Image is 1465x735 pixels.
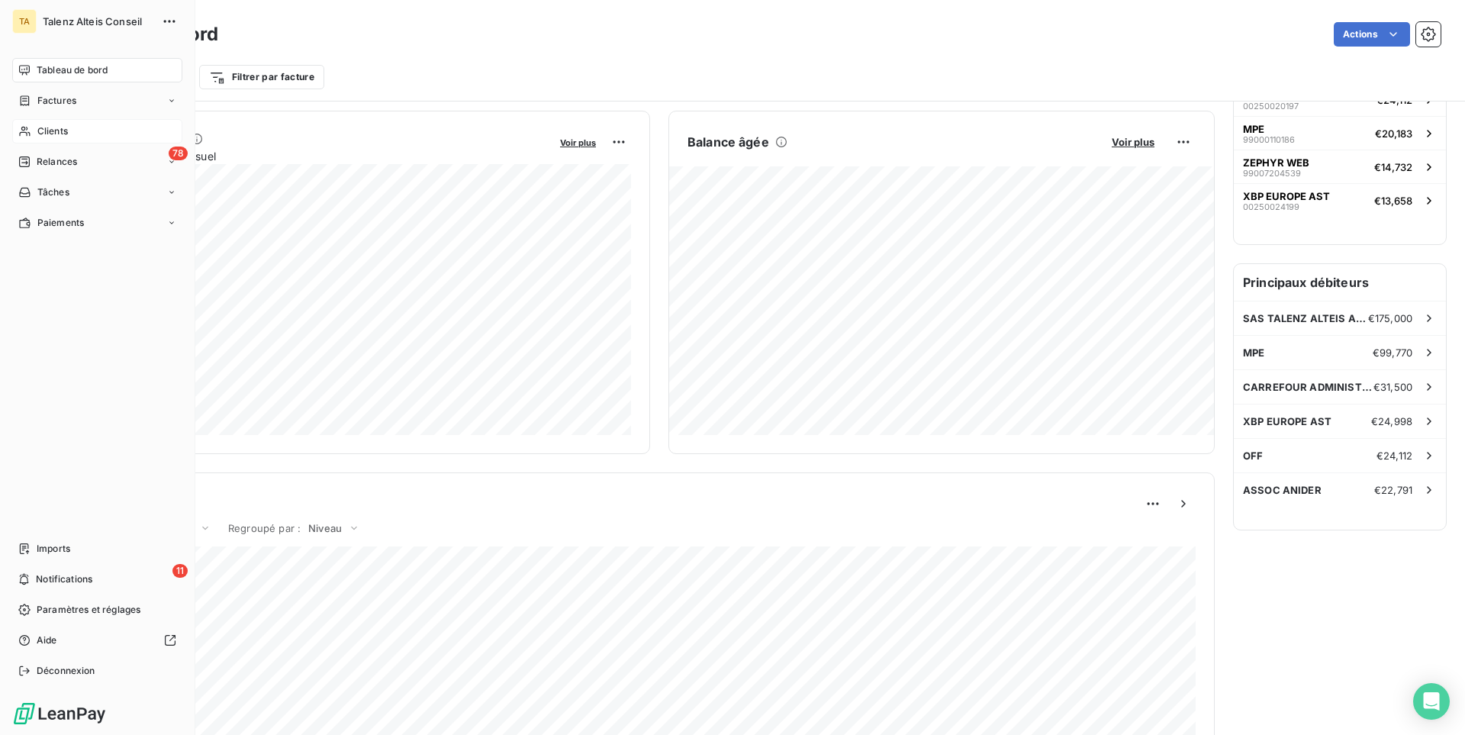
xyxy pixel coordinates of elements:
[1371,415,1412,427] span: €24,998
[1243,135,1295,144] span: 99000110186
[37,94,76,108] span: Factures
[1243,169,1301,178] span: 99007204539
[1234,264,1446,301] h6: Principaux débiteurs
[36,572,92,586] span: Notifications
[1234,116,1446,150] button: MPE99000110186€20,183
[1375,127,1412,140] span: €20,183
[308,522,342,534] span: Niveau
[1374,195,1412,207] span: €13,658
[37,185,69,199] span: Tâches
[1243,312,1368,324] span: SAS TALENZ ALTEIS AUDIT
[1373,347,1412,359] span: €99,770
[1234,183,1446,217] button: XBP EUROPE AST00250024199€13,658
[1243,190,1330,202] span: XBP EUROPE AST
[1243,347,1264,359] span: MPE
[1374,161,1412,173] span: €14,732
[1373,381,1412,393] span: €31,500
[169,147,188,160] span: 78
[1334,22,1410,47] button: Actions
[12,701,107,726] img: Logo LeanPay
[1243,484,1322,496] span: ASSOC ANIDER
[37,124,68,138] span: Clients
[86,148,549,164] span: Chiffre d'affaires mensuel
[687,133,769,151] h6: Balance âgée
[1107,135,1159,149] button: Voir plus
[37,633,57,647] span: Aide
[1243,415,1331,427] span: XBP EUROPE AST
[37,216,84,230] span: Paiements
[1112,136,1154,148] span: Voir plus
[1243,202,1299,211] span: 00250024199
[1376,450,1412,462] span: €24,112
[228,522,301,534] span: Regroupé par :
[560,137,596,148] span: Voir plus
[37,542,70,556] span: Imports
[37,155,77,169] span: Relances
[12,9,37,34] div: TA
[555,135,600,149] button: Voir plus
[1413,683,1450,720] div: Open Intercom Messenger
[1234,150,1446,183] button: ZEPHYR WEB99007204539€14,732
[37,603,140,617] span: Paramètres et réglages
[43,15,153,27] span: Talenz Alteis Conseil
[1243,102,1299,111] span: 00250020197
[1243,156,1309,169] span: ZEPHYR WEB
[37,63,108,77] span: Tableau de bord
[1243,450,1263,462] span: OFF
[1368,312,1412,324] span: €175,000
[199,65,324,89] button: Filtrer par facture
[1243,123,1264,135] span: MPE
[172,564,188,578] span: 11
[1243,381,1373,393] span: CARREFOUR ADMINISTRATIF FRANCE
[37,664,95,678] span: Déconnexion
[1374,484,1412,496] span: €22,791
[12,628,182,653] a: Aide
